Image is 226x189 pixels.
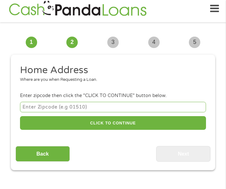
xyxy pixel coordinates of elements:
span: 5 [189,37,200,48]
input: Enter Zipcode (e.g 01510) [20,102,206,112]
div: Where are you when Requesting a Loan. [20,77,202,83]
input: Back [16,146,70,162]
div: Enter zipcode then click the "CLICK TO CONTINUE" button below. [20,92,206,99]
span: 3 [107,37,119,48]
h2: Home Address [20,64,202,77]
input: Next [156,146,210,162]
span: 2 [66,37,78,48]
span: 1 [26,37,37,48]
button: CLICK TO CONTINUE [20,116,206,130]
span: 4 [148,37,160,48]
